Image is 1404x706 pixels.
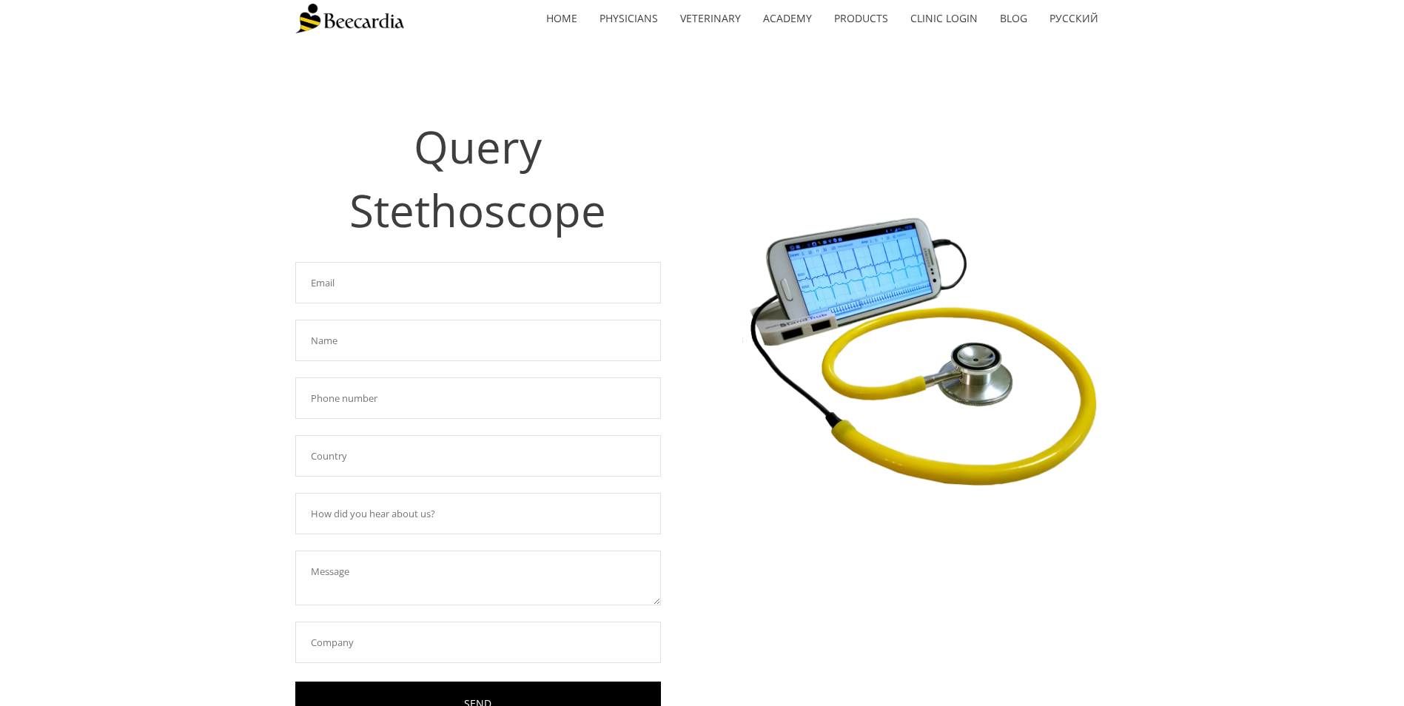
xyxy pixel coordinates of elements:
a: Veterinary [669,1,752,36]
input: Company [295,622,661,663]
input: Phone number [295,377,661,419]
input: Country [295,435,661,477]
a: Blog [989,1,1038,36]
img: Beecardia [295,4,404,33]
input: Name [295,320,661,361]
a: Products [823,1,899,36]
a: Physicians [588,1,669,36]
a: Русский [1038,1,1109,36]
span: Query Stethoscope [349,116,606,241]
input: Email [295,262,661,303]
a: home [535,1,588,36]
a: Clinic Login [899,1,989,36]
input: How did you hear about us? [295,493,661,534]
a: Academy [752,1,823,36]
